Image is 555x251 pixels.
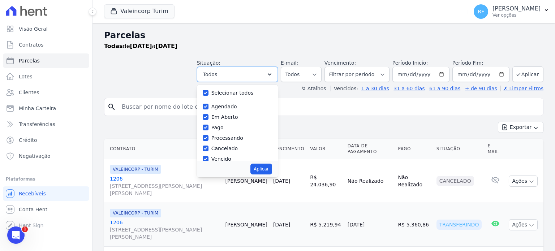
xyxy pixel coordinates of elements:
span: VALEINCORP - TURIM [110,209,161,217]
a: Contratos [3,38,89,52]
label: Pago [211,125,224,130]
span: 1 [22,226,28,232]
button: RF [PERSON_NAME] Ver opções [468,1,555,22]
th: Situação [434,139,485,159]
td: [DATE] [345,203,395,247]
button: Todos [197,67,278,82]
th: Valor [307,139,345,159]
p: Ver opções [492,12,541,18]
button: Valeincorp Turim [104,4,175,18]
span: Contratos [19,41,43,48]
i: search [107,103,116,111]
a: Parcelas [3,53,89,68]
div: Transferindo [436,220,482,230]
strong: [DATE] [155,43,177,49]
a: Recebíveis [3,186,89,201]
td: R$ 5.219,94 [307,203,345,247]
span: Parcelas [19,57,40,64]
iframe: Intercom live chat [7,226,25,244]
a: [DATE] [273,222,290,228]
label: Processando [211,135,243,141]
strong: Todas [104,43,123,49]
span: Visão Geral [19,25,48,33]
label: Período Fim: [452,59,509,67]
label: Vencidos: [331,86,358,91]
span: Minha Carteira [19,105,56,112]
span: Crédito [19,137,37,144]
td: R$ 5.360,86 [395,203,434,247]
p: de a [104,42,177,51]
label: Selecionar todos [211,90,254,96]
label: Período Inicío: [392,60,428,66]
th: Data de Pagamento [345,139,395,159]
label: Situação: [197,60,220,66]
th: E-mail [485,139,506,159]
a: [DATE] [273,178,290,184]
td: [PERSON_NAME] [223,159,270,203]
th: Vencimento [270,139,307,159]
label: ↯ Atalhos [301,86,326,91]
span: VALEINCORP - TURIM [110,165,161,174]
div: Plataformas [6,175,86,183]
a: 1206[STREET_ADDRESS][PERSON_NAME][PERSON_NAME] [110,219,220,241]
span: [STREET_ADDRESS][PERSON_NAME][PERSON_NAME] [110,182,220,197]
a: Crédito [3,133,89,147]
td: Não Realizado [345,159,395,203]
a: 1 a 30 dias [361,86,389,91]
a: ✗ Limpar Filtros [500,86,543,91]
th: Contrato [104,139,223,159]
a: 1206[STREET_ADDRESS][PERSON_NAME][PERSON_NAME] [110,175,220,197]
a: Lotes [3,69,89,84]
label: E-mail: [281,60,298,66]
span: RF [478,9,484,14]
h2: Parcelas [104,29,543,42]
a: Conta Hent [3,202,89,217]
span: Clientes [19,89,39,96]
button: Ações [509,176,538,187]
a: Visão Geral [3,22,89,36]
button: Aplicar [512,66,543,82]
span: Todos [203,70,217,79]
td: Não Realizado [395,159,434,203]
label: Agendado [211,104,237,109]
button: Ações [509,219,538,230]
label: Cancelado [211,146,238,151]
label: Em Aberto [211,114,238,120]
label: Vencido [211,156,231,162]
a: Clientes [3,85,89,100]
a: 31 a 60 dias [393,86,425,91]
a: Negativação [3,149,89,163]
a: + de 90 dias [465,86,497,91]
span: Lotes [19,73,33,80]
span: [STREET_ADDRESS][PERSON_NAME][PERSON_NAME] [110,226,220,241]
span: Conta Hent [19,206,47,213]
th: Pago [395,139,434,159]
span: Recebíveis [19,190,46,197]
span: Negativação [19,152,51,160]
a: Transferências [3,117,89,131]
span: Transferências [19,121,55,128]
a: Minha Carteira [3,101,89,116]
button: Exportar [498,122,543,133]
div: Cancelado [436,176,474,186]
label: Vencimento: [324,60,356,66]
td: R$ 24.036,90 [307,159,345,203]
input: Buscar por nome do lote ou do cliente [117,100,540,114]
strong: [DATE] [130,43,152,49]
p: [PERSON_NAME] [492,5,541,12]
a: 61 a 90 dias [429,86,460,91]
td: [PERSON_NAME] [223,203,270,247]
button: Aplicar [250,164,272,174]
